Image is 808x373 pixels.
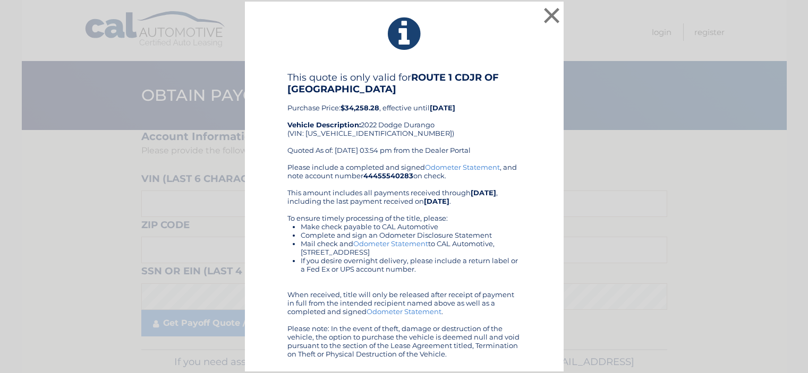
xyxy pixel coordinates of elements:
a: Odometer Statement [353,239,428,248]
b: 44455540283 [363,171,413,180]
li: Make check payable to CAL Automotive [301,222,521,231]
li: Complete and sign an Odometer Disclosure Statement [301,231,521,239]
b: $34,258.28 [341,103,379,112]
b: ROUTE 1 CDJR OF [GEOGRAPHIC_DATA] [287,72,499,95]
div: Please include a completed and signed , and note account number on check. This amount includes al... [287,163,521,358]
button: × [541,5,563,26]
strong: Vehicle Description: [287,120,361,129]
a: Odometer Statement [425,163,500,171]
div: Purchase Price: , effective until 2022 Dodge Durango (VIN: [US_VEHICLE_IDENTIFICATION_NUMBER]) Qu... [287,72,521,163]
a: Odometer Statement [367,307,441,316]
b: [DATE] [430,103,455,112]
b: [DATE] [424,197,449,205]
h4: This quote is only valid for [287,72,521,95]
li: If you desire overnight delivery, please include a return label or a Fed Ex or UPS account number. [301,256,521,273]
li: Mail check and to CAL Automotive, [STREET_ADDRESS] [301,239,521,256]
b: [DATE] [471,188,496,197]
